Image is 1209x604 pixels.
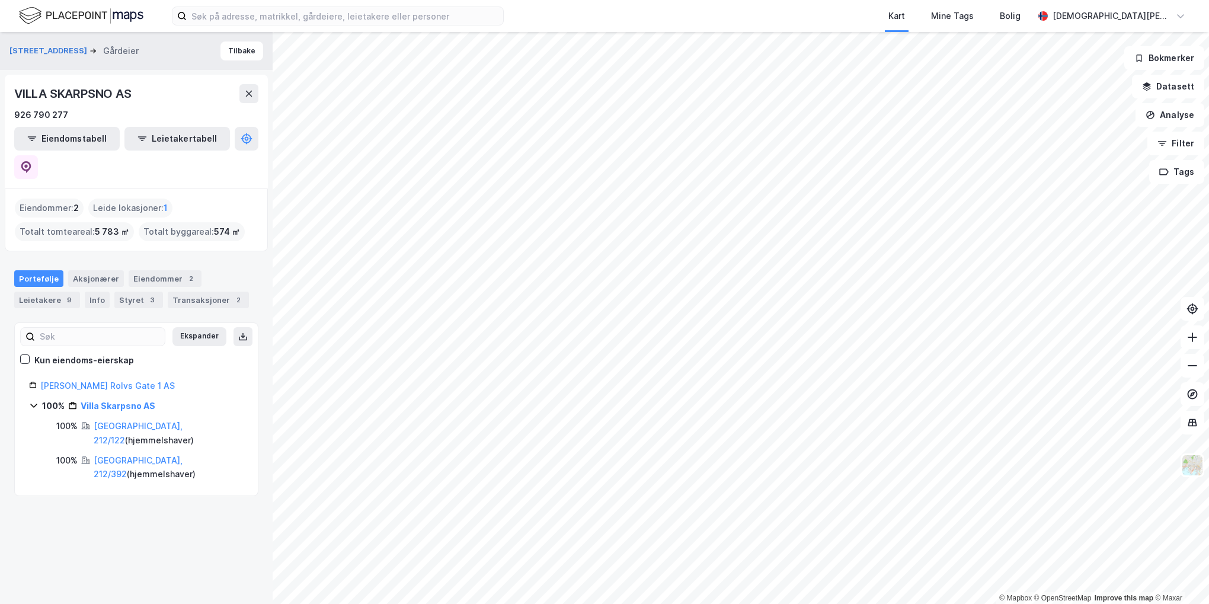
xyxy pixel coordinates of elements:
span: 5 783 ㎡ [95,225,129,239]
a: Villa Skarpsno AS [81,401,155,411]
div: Eiendommer : [15,199,84,218]
div: 100% [56,453,78,468]
input: Søk [35,328,165,346]
input: Søk på adresse, matrikkel, gårdeiere, leietakere eller personer [187,7,503,25]
iframe: Chat Widget [1150,547,1209,604]
a: [GEOGRAPHIC_DATA], 212/122 [94,421,183,445]
a: [GEOGRAPHIC_DATA], 212/392 [94,455,183,480]
button: Leietakertabell [124,127,230,151]
div: Totalt tomteareal : [15,222,134,241]
button: [STREET_ADDRESS] [9,45,89,57]
button: Ekspander [172,327,226,346]
div: 2 [232,294,244,306]
button: Bokmerker [1124,46,1204,70]
button: Analyse [1136,103,1204,127]
div: Totalt byggareal : [139,222,245,241]
div: Portefølje [14,270,63,287]
button: Datasett [1132,75,1204,98]
div: Bolig [1000,9,1021,23]
div: Aksjonærer [68,270,124,287]
div: Eiendommer [129,270,201,287]
div: Transaksjoner [168,292,249,308]
div: 9 [63,294,75,306]
div: 3 [146,294,158,306]
div: [DEMOGRAPHIC_DATA][PERSON_NAME] [1053,9,1171,23]
a: Improve this map [1095,594,1153,602]
div: ( hjemmelshaver ) [94,419,244,448]
img: Z [1181,454,1204,477]
div: 100% [56,419,78,433]
span: 574 ㎡ [214,225,240,239]
span: 1 [164,201,168,215]
div: Kart [888,9,905,23]
div: VILLA SKARPSNO AS [14,84,134,103]
div: ( hjemmelshaver ) [94,453,244,482]
div: Kun eiendoms-eierskap [34,353,134,367]
button: Tilbake [220,41,263,60]
div: 100% [42,399,65,413]
a: [PERSON_NAME] Rolvs Gate 1 AS [40,381,175,391]
a: OpenStreetMap [1034,594,1092,602]
div: Mine Tags [931,9,974,23]
button: Tags [1149,160,1204,184]
a: Mapbox [999,594,1032,602]
img: logo.f888ab2527a4732fd821a326f86c7f29.svg [19,5,143,26]
div: Leide lokasjoner : [88,199,172,218]
div: 2 [185,273,197,285]
button: Filter [1147,132,1204,155]
div: Info [85,292,110,308]
div: Leietakere [14,292,80,308]
span: 2 [73,201,79,215]
div: 926 790 277 [14,108,68,122]
div: Gårdeier [103,44,139,58]
div: Styret [114,292,163,308]
button: Eiendomstabell [14,127,120,151]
